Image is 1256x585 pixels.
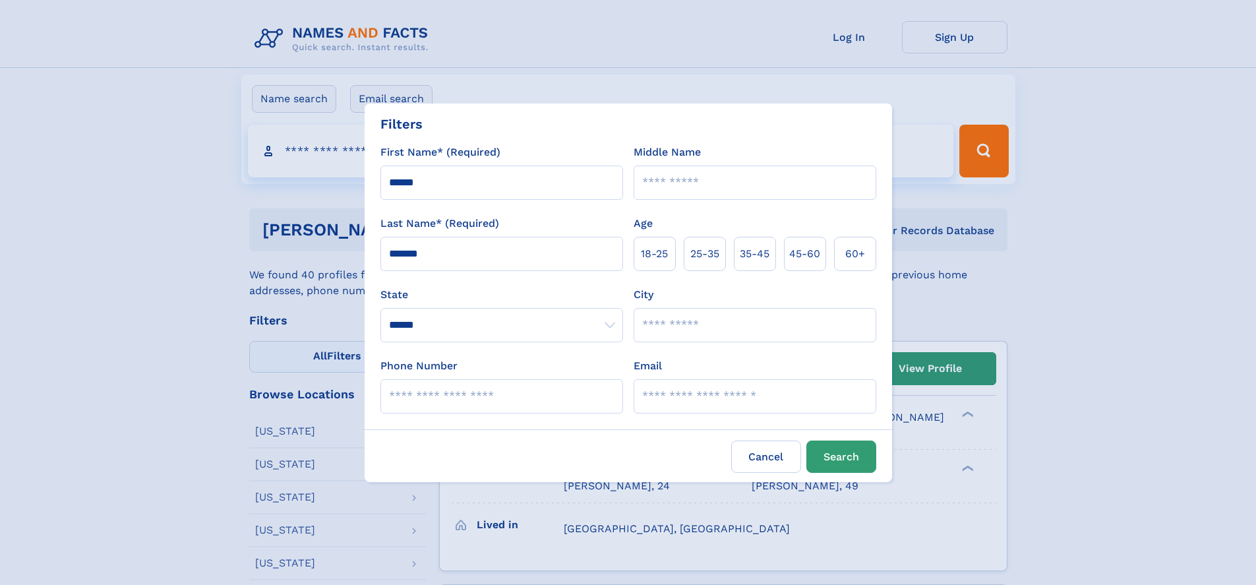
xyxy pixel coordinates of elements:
[641,246,668,262] span: 18‑25
[380,114,423,134] div: Filters
[806,441,876,473] button: Search
[634,358,662,374] label: Email
[380,358,458,374] label: Phone Number
[789,246,820,262] span: 45‑60
[690,246,719,262] span: 25‑35
[634,216,653,231] label: Age
[380,216,499,231] label: Last Name* (Required)
[740,246,769,262] span: 35‑45
[845,246,865,262] span: 60+
[380,144,500,160] label: First Name* (Required)
[634,144,701,160] label: Middle Name
[731,441,801,473] label: Cancel
[380,287,623,303] label: State
[634,287,653,303] label: City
